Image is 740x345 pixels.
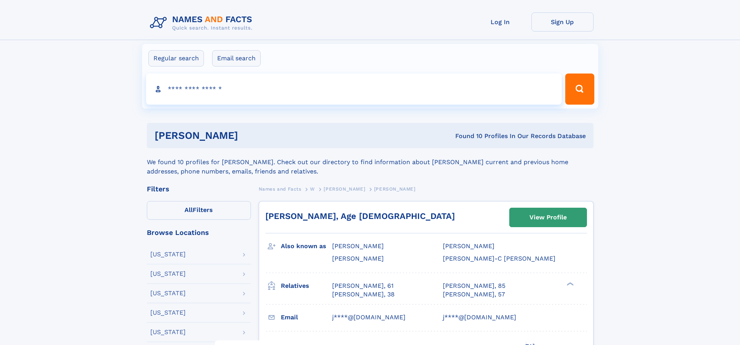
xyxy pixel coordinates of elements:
a: Names and Facts [259,184,301,194]
div: [US_STATE] [150,310,186,316]
div: Filters [147,186,251,193]
a: W [310,184,315,194]
a: [PERSON_NAME] [324,184,365,194]
button: Search Button [565,74,594,105]
a: [PERSON_NAME], 57 [443,290,505,299]
span: [PERSON_NAME] [332,255,384,262]
label: Email search [212,50,261,67]
a: [PERSON_NAME], 85 [443,282,505,290]
div: Found 10 Profiles In Our Records Database [346,132,586,140]
input: search input [146,74,562,105]
div: [US_STATE] [150,290,186,296]
div: We found 10 profiles for [PERSON_NAME]. Check out our directory to find information about [PERSON... [147,148,594,176]
span: [PERSON_NAME]-C [PERSON_NAME] [443,255,555,262]
div: [US_STATE] [150,329,186,335]
label: Regular search [148,50,204,67]
h3: Also known as [281,240,332,253]
h3: Relatives [281,279,332,292]
h3: Email [281,311,332,324]
h1: [PERSON_NAME] [155,131,347,140]
div: Browse Locations [147,229,251,236]
a: [PERSON_NAME], Age [DEMOGRAPHIC_DATA] [265,211,455,221]
span: [PERSON_NAME] [443,242,494,250]
label: Filters [147,201,251,220]
span: [PERSON_NAME] [332,242,384,250]
span: W [310,186,315,192]
a: View Profile [510,208,587,227]
div: [US_STATE] [150,251,186,257]
div: ❯ [565,281,574,286]
span: [PERSON_NAME] [324,186,365,192]
a: Sign Up [531,12,594,32]
span: [PERSON_NAME] [374,186,416,192]
div: View Profile [529,208,567,226]
div: [US_STATE] [150,271,186,277]
a: [PERSON_NAME], 61 [332,282,394,290]
span: All [185,206,193,214]
a: [PERSON_NAME], 38 [332,290,395,299]
a: Log In [469,12,531,32]
img: Logo Names and Facts [147,12,259,33]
